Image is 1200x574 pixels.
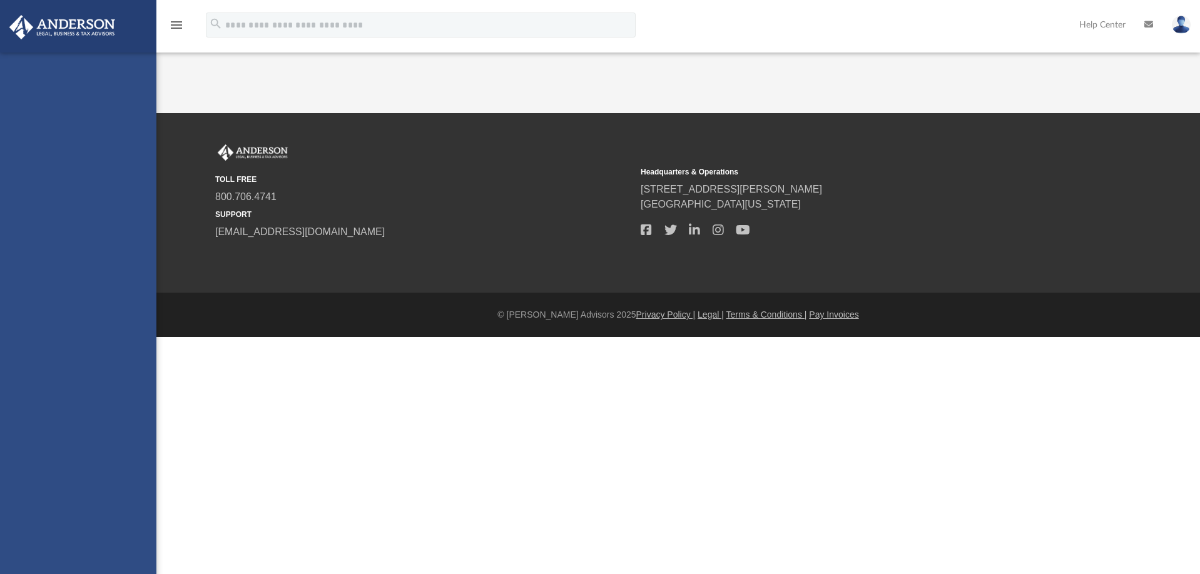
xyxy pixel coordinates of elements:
small: Headquarters & Operations [641,166,1057,178]
div: © [PERSON_NAME] Advisors 2025 [156,308,1200,321]
a: menu [169,24,184,33]
small: TOLL FREE [215,174,632,185]
a: Pay Invoices [809,310,858,320]
img: Anderson Advisors Platinum Portal [6,15,119,39]
img: User Pic [1172,16,1191,34]
i: search [209,17,223,31]
small: SUPPORT [215,209,632,220]
a: Terms & Conditions | [726,310,807,320]
a: [GEOGRAPHIC_DATA][US_STATE] [641,199,801,209]
a: Privacy Policy | [636,310,696,320]
a: 800.706.4741 [215,191,277,202]
i: menu [169,18,184,33]
img: Anderson Advisors Platinum Portal [215,144,290,161]
a: [EMAIL_ADDRESS][DOMAIN_NAME] [215,226,385,237]
a: [STREET_ADDRESS][PERSON_NAME] [641,184,822,194]
a: Legal | [698,310,724,320]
